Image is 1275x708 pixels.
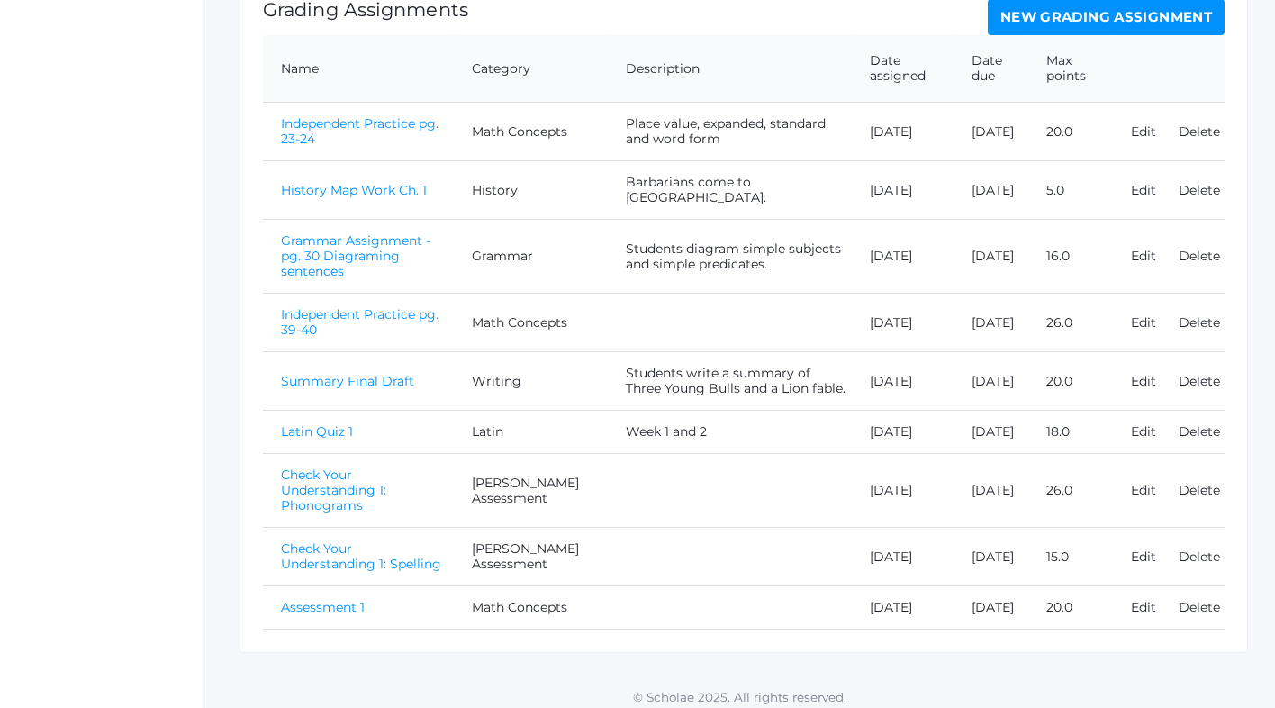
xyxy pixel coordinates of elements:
[1028,103,1113,161] td: 20.0
[281,423,353,440] a: Latin Quiz 1
[954,294,1028,352] td: [DATE]
[954,454,1028,528] td: [DATE]
[281,306,439,338] a: Independent Practice pg. 39-40
[281,115,439,147] a: Independent Practice pg. 23-24
[281,373,414,389] a: Summary Final Draft
[852,161,954,220] td: [DATE]
[608,220,852,294] td: Students diagram simple subjects and simple predicates.
[1131,182,1156,198] a: Edit
[1179,423,1220,440] a: Delete
[852,103,954,161] td: [DATE]
[1028,35,1113,103] th: Max points
[1131,314,1156,331] a: Edit
[1179,314,1220,331] a: Delete
[1179,373,1220,389] a: Delete
[454,161,608,220] td: History
[608,103,852,161] td: Place value, expanded, standard, and word form
[1179,248,1220,264] a: Delete
[1028,528,1113,586] td: 15.0
[1179,123,1220,140] a: Delete
[454,528,608,586] td: [PERSON_NAME] Assessment
[954,528,1028,586] td: [DATE]
[852,528,954,586] td: [DATE]
[1179,599,1220,615] a: Delete
[608,161,852,220] td: Barbarians come to [GEOGRAPHIC_DATA].
[608,411,852,454] td: Week 1 and 2
[1131,482,1156,498] a: Edit
[454,294,608,352] td: Math Concepts
[454,103,608,161] td: Math Concepts
[454,454,608,528] td: [PERSON_NAME] Assessment
[1028,220,1113,294] td: 16.0
[852,454,954,528] td: [DATE]
[954,103,1028,161] td: [DATE]
[954,586,1028,630] td: [DATE]
[954,161,1028,220] td: [DATE]
[852,586,954,630] td: [DATE]
[263,35,454,103] th: Name
[852,35,954,103] th: Date assigned
[954,411,1028,454] td: [DATE]
[454,35,608,103] th: Category
[203,688,1275,706] p: © Scholae 2025. All rights reserved.
[1028,411,1113,454] td: 18.0
[281,182,427,198] a: History Map Work Ch. 1
[281,467,386,513] a: Check Your Understanding 1: Phonograms
[1028,454,1113,528] td: 26.0
[852,220,954,294] td: [DATE]
[1131,423,1156,440] a: Edit
[1131,248,1156,264] a: Edit
[454,586,608,630] td: Math Concepts
[281,599,365,615] a: Assessment 1
[1028,294,1113,352] td: 26.0
[1028,161,1113,220] td: 5.0
[454,352,608,411] td: Writing
[608,352,852,411] td: Students write a summary of Three Young Bulls and a Lion fable.
[1028,586,1113,630] td: 20.0
[1179,482,1220,498] a: Delete
[954,220,1028,294] td: [DATE]
[454,220,608,294] td: Grammar
[954,35,1028,103] th: Date due
[852,294,954,352] td: [DATE]
[1179,549,1220,565] a: Delete
[1131,599,1156,615] a: Edit
[852,411,954,454] td: [DATE]
[608,35,852,103] th: Description
[1179,182,1220,198] a: Delete
[281,232,430,279] a: Grammar Assignment - pg. 30 Diagraming sentences
[454,411,608,454] td: Latin
[1131,373,1156,389] a: Edit
[852,352,954,411] td: [DATE]
[1028,352,1113,411] td: 20.0
[1131,123,1156,140] a: Edit
[281,540,441,572] a: Check Your Understanding 1: Spelling
[954,352,1028,411] td: [DATE]
[1131,549,1156,565] a: Edit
